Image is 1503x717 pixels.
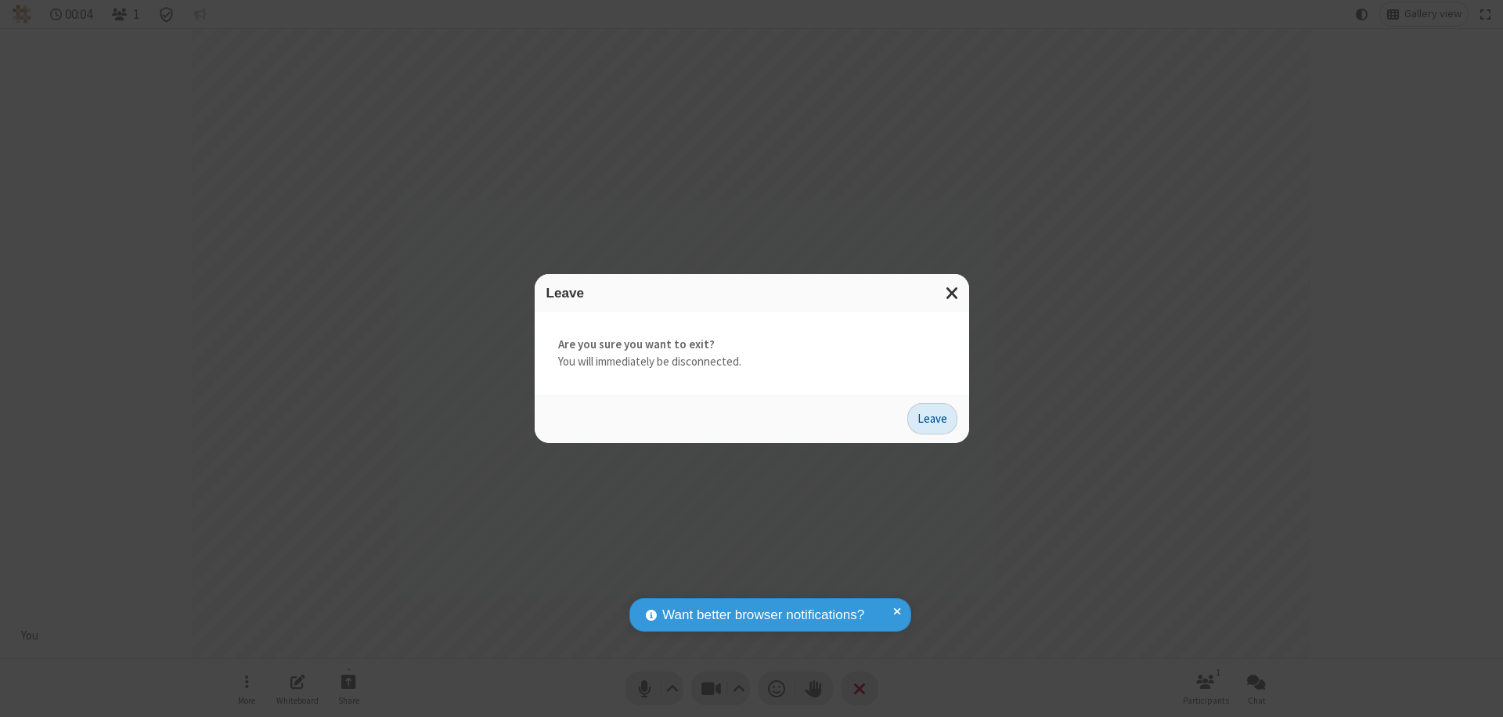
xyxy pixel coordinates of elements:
strong: Are you sure you want to exit? [558,336,946,354]
button: Close modal [936,274,969,312]
button: Leave [907,403,957,434]
div: You will immediately be disconnected. [535,312,969,395]
h3: Leave [546,286,957,301]
span: Want better browser notifications? [662,605,864,625]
